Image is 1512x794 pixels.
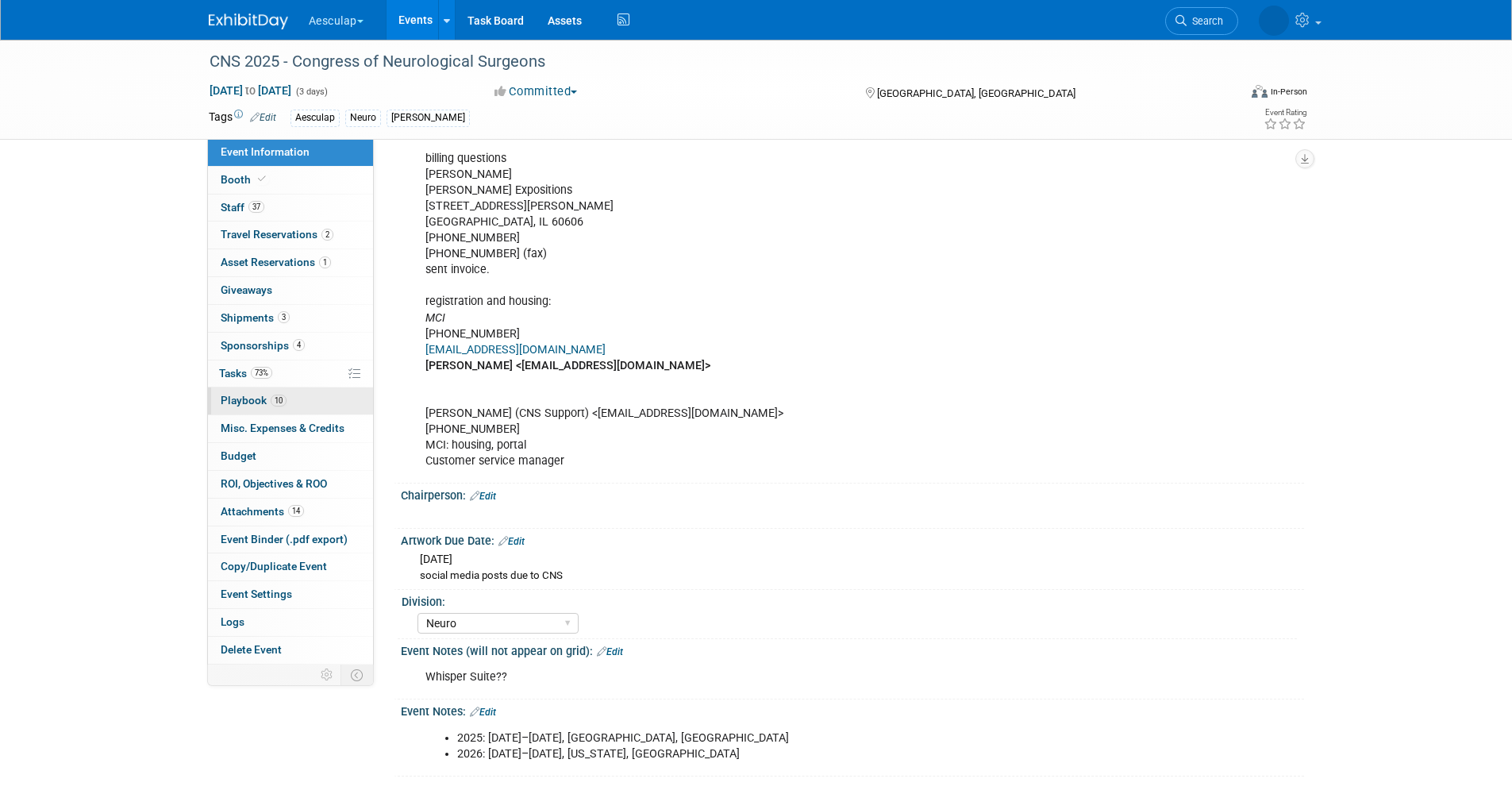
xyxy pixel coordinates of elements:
span: 37 [248,201,264,213]
span: 14 [288,505,304,517]
span: Budget [221,449,256,462]
i: Booth reservation complete [258,175,266,183]
span: Sponsorships [221,339,305,352]
a: Booth [208,167,373,194]
div: Event Format [1145,83,1308,106]
span: (3 days) [294,87,328,97]
span: Asset Reservations [221,256,331,268]
span: Search [1187,15,1223,27]
div: Event Notes: [401,700,1304,720]
a: Misc. Expenses & Credits [208,415,373,442]
span: ROI, Objectives & ROO [221,477,327,490]
span: 3 [278,311,290,323]
a: Budget [208,443,373,470]
img: ExhibitDay [209,13,288,29]
a: Giveaways [208,277,373,304]
span: Misc. Expenses & Credits [221,422,344,434]
span: Playbook [221,394,287,407]
a: Copy/Duplicate Event [208,553,373,580]
div: Event Notes (will not appear on grid): [401,639,1304,660]
div: Division: [402,590,1297,610]
span: Shipments [221,311,290,324]
span: Event Settings [221,588,292,600]
span: Copy/Duplicate Event [221,560,327,572]
a: Edit [597,646,623,657]
span: [DATE] [DATE] [209,83,292,98]
td: Personalize Event Tab Strip [314,665,341,685]
a: Event Binder (.pdf export) [208,526,373,553]
span: 73% [251,367,272,379]
span: Event Information [221,145,310,158]
span: [DATE] [420,553,452,565]
a: Logs [208,609,373,636]
button: Committed [489,83,583,100]
a: Shipments3 [208,305,373,332]
a: Edit [470,491,496,502]
div: CNS 2025 - Congress of Neurological Surgeons [204,48,1214,76]
div: Artwork Due Date: [401,529,1304,549]
a: Edit [470,707,496,718]
div: Aesculap [290,110,340,126]
span: 10 [271,395,287,407]
a: Delete Event [208,637,373,664]
span: 2 [321,229,333,241]
td: Tags [209,109,276,127]
span: Tasks [219,367,272,380]
a: Travel Reservations2 [208,222,373,249]
a: Staff37 [208,195,373,222]
a: Event Settings [208,581,373,608]
li: 2026: [DATE]–[DATE], [US_STATE], [GEOGRAPHIC_DATA] [457,746,1120,762]
td: Toggle Event Tabs [340,665,373,685]
a: Edit [250,112,276,123]
img: Linda Zeller [1259,6,1289,36]
a: Asset Reservations1 [208,249,373,276]
span: Travel Reservations [221,228,333,241]
span: Logs [221,615,244,628]
span: 1 [319,256,331,268]
div: Event Rating [1264,109,1306,117]
a: Search [1165,7,1238,35]
a: Sponsorships4 [208,333,373,360]
a: Tasks73% [208,360,373,387]
span: Giveaways [221,283,272,296]
span: Attachments [221,505,304,518]
span: Event Binder (.pdf export) [221,533,348,545]
div: Whisper Suite?? [414,661,1129,693]
span: [GEOGRAPHIC_DATA], [GEOGRAPHIC_DATA] [877,87,1075,99]
b: [PERSON_NAME] <[EMAIL_ADDRESS][DOMAIN_NAME]> [425,359,710,372]
div: [PERSON_NAME] [387,110,470,126]
span: 4 [293,339,305,351]
i: MCI [425,311,445,325]
a: Event Information [208,139,373,166]
span: to [243,84,258,97]
span: Delete Event [221,643,282,656]
div: social media posts due to CNS [420,569,1292,584]
a: Attachments14 [208,499,373,526]
span: Booth [221,173,269,186]
a: [EMAIL_ADDRESS][DOMAIN_NAME] [425,343,606,357]
span: Staff [221,201,264,214]
a: Edit [498,536,525,547]
a: ROI, Objectives & ROO [208,471,373,498]
li: 2025: [DATE]–[DATE], [GEOGRAPHIC_DATA], [GEOGRAPHIC_DATA] [457,730,1120,746]
img: Format-Inperson.png [1252,85,1268,98]
div: Neuro [345,110,381,126]
div: In-Person [1270,86,1307,98]
div: Chairperson: [401,484,1304,504]
a: Playbook10 [208,387,373,414]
